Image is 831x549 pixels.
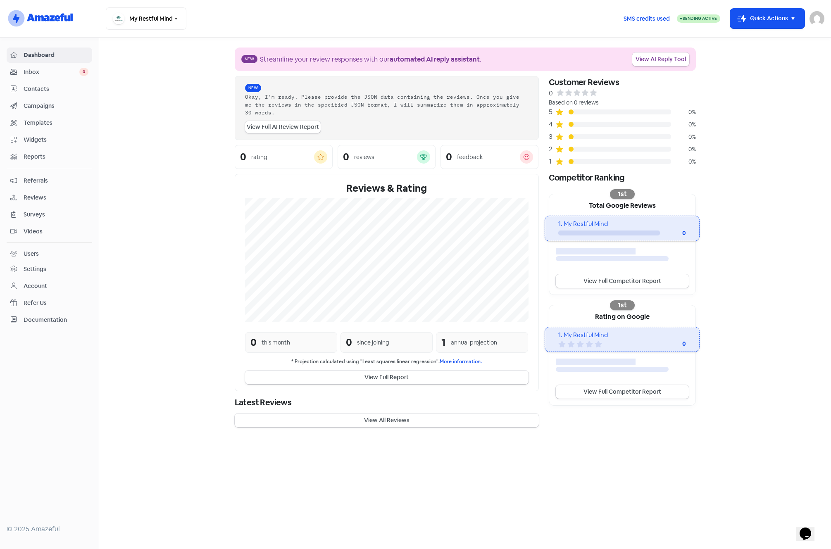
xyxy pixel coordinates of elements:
[440,358,482,365] a: More information.
[7,48,92,63] a: Dashboard
[451,338,497,347] div: annual projection
[549,98,696,107] div: Based on 0 reviews
[671,157,696,166] div: 0%
[79,68,88,76] span: 0
[617,14,677,22] a: SMS credits used
[235,396,539,409] div: Latest Reviews
[346,335,352,350] div: 0
[7,246,92,261] a: Users
[660,229,686,238] div: 0
[24,102,88,110] span: Campaigns
[457,153,483,162] div: feedback
[610,189,635,199] div: 1st
[241,55,257,63] span: New
[7,115,92,131] a: Templates
[24,68,79,76] span: Inbox
[810,11,824,26] img: User
[24,250,39,258] div: Users
[632,52,689,66] a: View AI Reply Tool
[24,193,88,202] span: Reviews
[24,85,88,93] span: Contacts
[245,121,321,133] a: View Full AI Review Report
[549,144,555,154] div: 2
[251,153,267,162] div: rating
[558,330,686,340] div: 1. My Restful Mind
[245,358,529,366] small: * Projection calculated using "Least squares linear regression".
[357,338,389,347] div: since joining
[671,108,696,116] div: 0%
[24,299,88,307] span: Refer Us
[250,335,257,350] div: 0
[671,120,696,129] div: 0%
[7,524,92,534] div: © 2025 Amazeful
[245,93,529,116] div: Okay, I'm ready. Please provide the JSON data containing the reviews. Once you give me the review...
[549,305,695,327] div: Rating on Google
[671,133,696,141] div: 0%
[354,153,374,162] div: reviews
[7,173,92,188] a: Referrals
[24,51,88,59] span: Dashboard
[7,295,92,311] a: Refer Us
[730,9,805,29] button: Quick Actions
[7,261,92,277] a: Settings
[390,55,480,64] b: automated AI reply assistant
[245,84,261,92] span: New
[796,516,823,541] iframe: chat widget
[240,152,246,162] div: 0
[24,176,88,185] span: Referrals
[549,194,695,216] div: Total Google Reviews
[235,145,333,169] a: 0rating
[671,145,696,154] div: 0%
[558,219,686,229] div: 1. My Restful Mind
[677,14,720,24] a: Sending Active
[24,135,88,144] span: Widgets
[7,312,92,328] a: Documentation
[24,282,47,290] div: Account
[7,278,92,294] a: Account
[245,181,529,196] div: Reviews & Rating
[245,371,529,384] button: View Full Report
[7,64,92,80] a: Inbox 0
[7,224,92,239] a: Videos
[653,340,686,348] div: 0
[549,157,555,166] div: 1
[338,145,436,169] a: 0reviews
[446,152,452,162] div: 0
[24,210,88,219] span: Surveys
[7,190,92,205] a: Reviews
[549,107,555,117] div: 5
[343,152,349,162] div: 0
[441,145,538,169] a: 0feedback
[556,385,689,399] a: View Full Competitor Report
[549,88,553,98] div: 0
[235,414,539,427] button: View All Reviews
[683,16,717,21] span: Sending Active
[106,7,186,30] button: My Restful Mind
[549,76,696,88] div: Customer Reviews
[24,152,88,161] span: Reports
[24,265,46,273] div: Settings
[24,316,88,324] span: Documentation
[7,98,92,114] a: Campaigns
[7,207,92,222] a: Surveys
[549,132,555,142] div: 3
[549,119,555,129] div: 4
[441,335,446,350] div: 1
[610,300,635,310] div: 1st
[556,274,689,288] a: View Full Competitor Report
[7,81,92,97] a: Contacts
[260,55,481,64] div: Streamline your review responses with our .
[24,227,88,236] span: Videos
[7,149,92,164] a: Reports
[262,338,290,347] div: this month
[624,14,670,23] span: SMS credits used
[549,171,696,184] div: Competitor Ranking
[7,132,92,147] a: Widgets
[24,119,88,127] span: Templates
